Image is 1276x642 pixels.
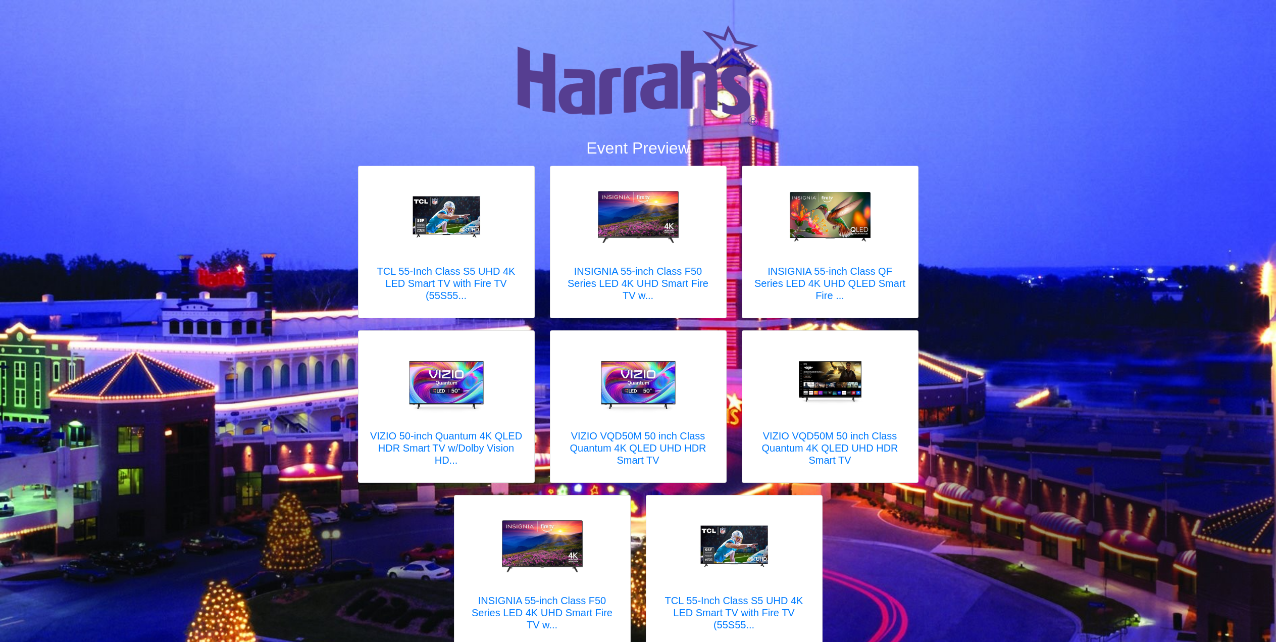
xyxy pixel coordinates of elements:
h5: INSIGNIA 55-inch Class QF Series LED 4K UHD QLED Smart Fire ... [752,265,908,302]
a: INSIGNIA 55-inch Class F50 Series LED 4K UHD Smart Fire TV with Alexa Voice Remote (NS-55F501NA26... [465,506,620,637]
a: INSIGNIA 55-inch Class QF Series LED 4K UHD QLED Smart Fire TV with Alexa Voice Remote (NS55-UQFL... [752,176,908,308]
h5: VIZIO 50-inch Quantum 4K QLED HDR Smart TV w/Dolby Vision HD... [369,430,524,466]
a: INSIGNIA 55-inch Class F50 Series LED 4K UHD Smart Fire TV with Alexa Voice Remote (NS-55F501NA26... [560,176,716,308]
h5: TCL 55-Inch Class S5 UHD 4K LED Smart TV with Fire TV (55S55... [369,265,524,302]
img: INSIGNIA 55-inch Class QF Series LED 4K UHD QLED Smart Fire TV with Alexa Voice Remote (NS55-UQFL26) [790,192,871,241]
img: TCL 55-Inch Class S5 UHD 4K LED Smart TV with Fire TV (55S551F, 2024 Model), Dolby Vision, HDR PR... [406,176,487,257]
h5: INSIGNIA 55-inch Class F50 Series LED 4K UHD Smart Fire TV w... [560,265,716,302]
h5: VIZIO VQD50M 50 inch Class Quantum 4K QLED UHD HDR Smart TV [752,430,908,466]
img: Logo [518,25,758,126]
img: VIZIO 50-inch Quantum 4K QLED HDR Smart TV w/Dolby Vision HDR, WiFi 6, Bluetooth Headphone Capabl... [406,341,487,422]
img: INSIGNIA 55-inch Class F50 Series LED 4K UHD Smart Fire TV with Alexa Voice Remote (NS-55F501NA26) [502,520,583,572]
img: VIZIO VQD50M 50 inch Class Quantum 4K QLED UHD HDR Smart TV [790,359,871,405]
img: VIZIO VQD50M 50 inch Class Quantum 4K QLED UHD HDR Smart TV [598,341,679,422]
h5: VIZIO VQD50M 50 inch Class Quantum 4K QLED UHD HDR Smart TV [560,430,716,466]
h5: INSIGNIA 55-inch Class F50 Series LED 4K UHD Smart Fire TV w... [465,595,620,631]
a: VIZIO VQD50M 50 inch Class Quantum 4K QLED UHD HDR Smart TV VIZIO VQD50M 50 inch Class Quantum 4K... [560,341,716,472]
h2: Event Preview [358,138,918,158]
img: TCL 55-Inch Class S5 UHD 4K LED Smart TV with Fire TV (55S551F, 2024 Model), Dolby Vision, HDR PR... [694,506,775,586]
a: TCL 55-Inch Class S5 UHD 4K LED Smart TV with Fire TV (55S551F, 2024 Model), Dolby Vision, HDR PR... [369,176,524,308]
a: VIZIO 50-inch Quantum 4K QLED HDR Smart TV w/Dolby Vision HDR, WiFi 6, Bluetooth Headphone Capabl... [369,341,524,472]
h5: TCL 55-Inch Class S5 UHD 4K LED Smart TV with Fire TV (55S55... [656,595,812,631]
a: VIZIO VQD50M 50 inch Class Quantum 4K QLED UHD HDR Smart TV VIZIO VQD50M 50 inch Class Quantum 4K... [752,341,908,472]
img: INSIGNIA 55-inch Class F50 Series LED 4K UHD Smart Fire TV with Alexa Voice Remote (NS-55F501NA26) [598,191,679,242]
a: TCL 55-Inch Class S5 UHD 4K LED Smart TV with Fire TV (55S551F, 2024 Model), Dolby Vision, HDR PR... [656,506,812,637]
